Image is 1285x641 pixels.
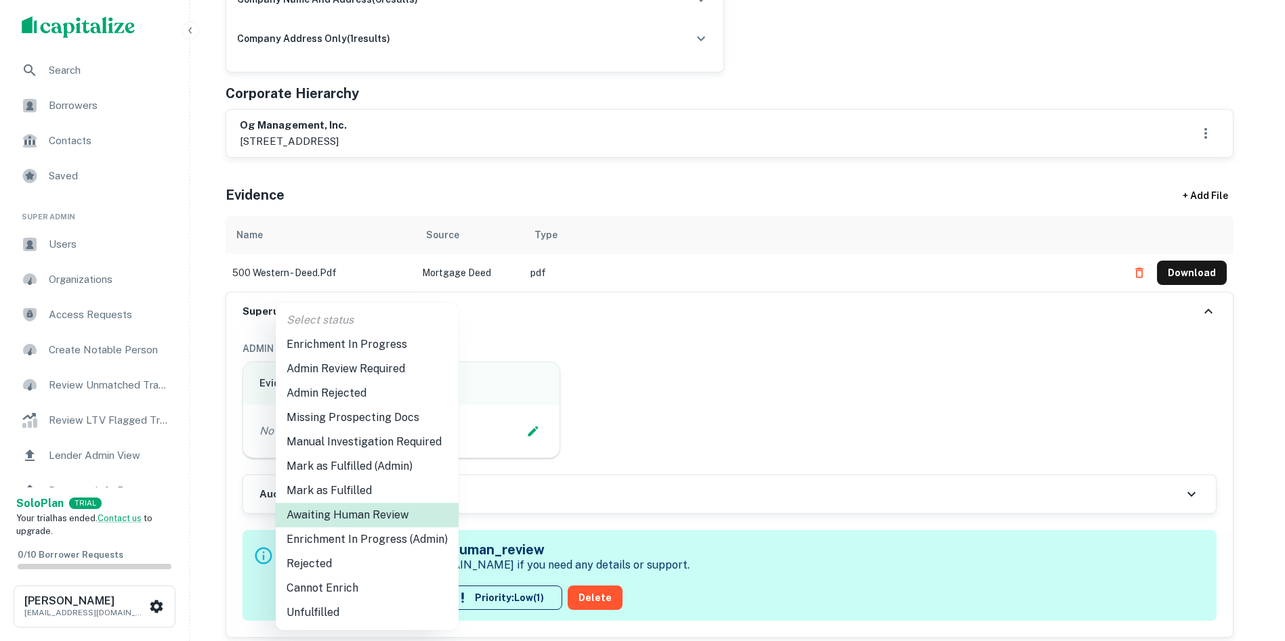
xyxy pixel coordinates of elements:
li: Admin Rejected [276,381,459,405]
li: Mark as Fulfilled (Admin) [276,454,459,479]
li: Enrichment In Progress [276,332,459,357]
li: Rejected [276,552,459,576]
li: Admin Review Required [276,357,459,381]
li: Awaiting Human Review [276,503,459,527]
li: Cannot Enrich [276,576,459,600]
li: Enrichment In Progress (Admin) [276,527,459,552]
li: Mark as Fulfilled [276,479,459,503]
li: Unfulfilled [276,600,459,625]
li: Manual Investigation Required [276,430,459,454]
iframe: Chat Widget [1217,533,1285,598]
li: Missing Prospecting Docs [276,405,459,430]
